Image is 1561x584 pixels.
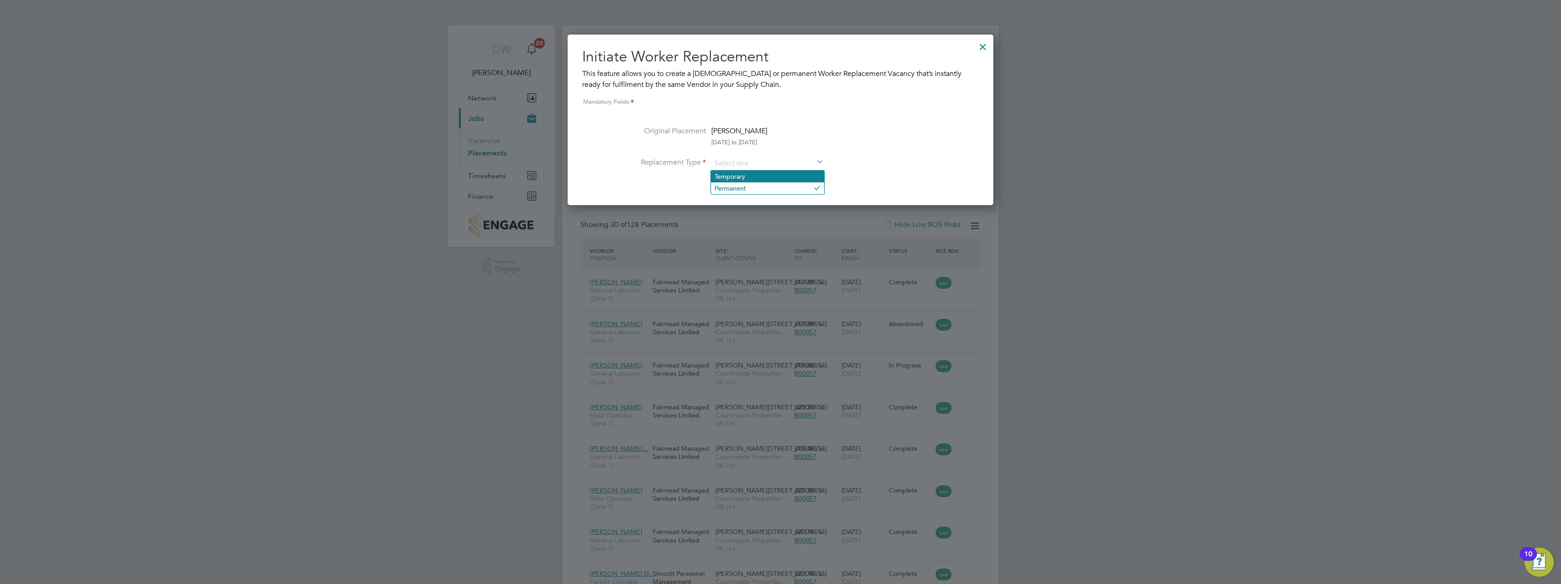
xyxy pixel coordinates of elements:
[711,157,824,171] input: Select one
[615,157,706,169] label: Replacement Type
[711,126,767,136] span: [PERSON_NAME]
[582,97,979,107] div: Mandatory Fields
[711,171,824,182] li: Temporary
[1524,554,1532,566] div: 10
[711,138,757,146] span: [DATE] to [DATE]
[582,68,979,90] div: This feature allows you to create a [DEMOGRAPHIC_DATA] or permanent Worker Replacement Vacancy th...
[711,182,824,194] li: Permanent
[1525,548,1554,577] button: Open Resource Center, 10 new notifications
[582,47,979,66] h2: Initiate Worker Replacement
[615,126,706,146] label: Original Placement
